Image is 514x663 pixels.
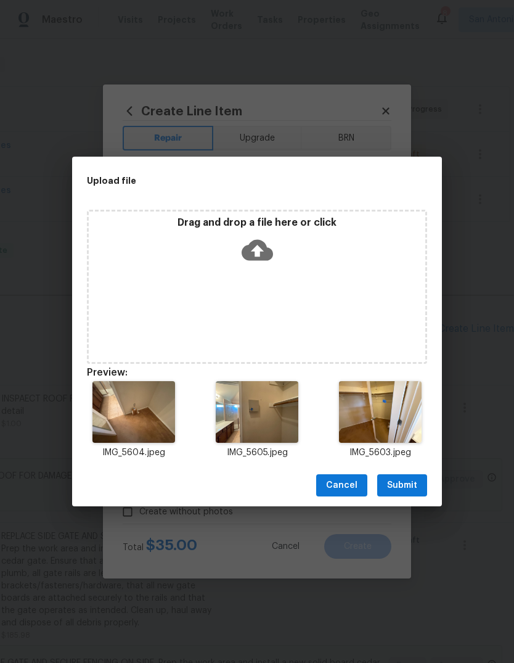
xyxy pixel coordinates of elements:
[333,447,427,459] p: IMG_5603.jpeg
[87,447,181,459] p: IMG_5604.jpeg
[339,381,421,443] img: 9k=
[87,174,372,187] h2: Upload file
[377,474,427,497] button: Submit
[387,478,417,493] span: Submit
[326,478,357,493] span: Cancel
[216,381,298,443] img: 2Q==
[210,447,304,459] p: IMG_5605.jpeg
[89,216,425,229] p: Drag and drop a file here or click
[316,474,367,497] button: Cancel
[92,381,174,443] img: 2Q==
